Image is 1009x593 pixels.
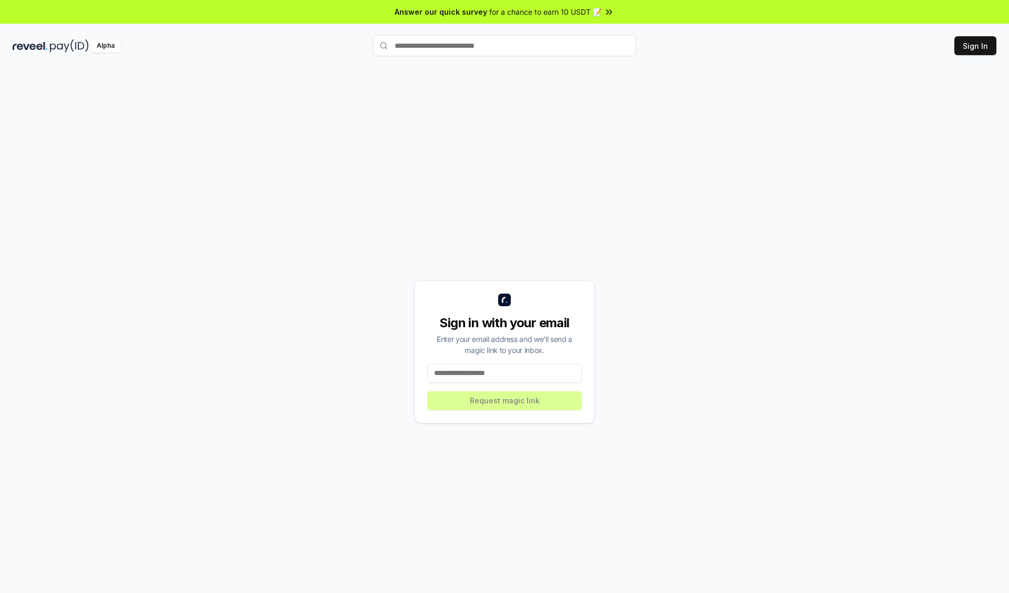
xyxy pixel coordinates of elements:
div: Enter your email address and we’ll send a magic link to your inbox. [427,334,582,356]
button: Sign In [954,36,996,55]
img: reveel_dark [13,39,48,53]
span: for a chance to earn 10 USDT 📝 [489,6,602,17]
div: Sign in with your email [427,315,582,331]
img: logo_small [498,294,511,306]
span: Answer our quick survey [395,6,487,17]
img: pay_id [50,39,89,53]
div: Alpha [91,39,120,53]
